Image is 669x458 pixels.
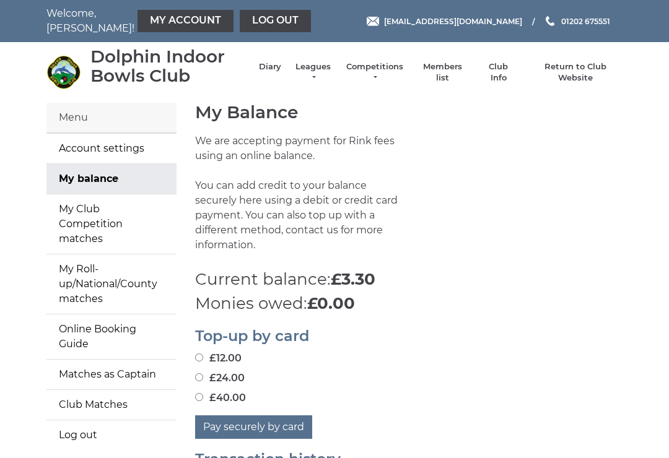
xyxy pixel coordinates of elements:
[546,16,554,26] img: Phone us
[345,61,404,84] a: Competitions
[46,254,177,314] a: My Roll-up/National/County matches
[195,292,623,316] p: Monies owed:
[544,15,610,27] a: Phone us 01202 675551
[195,134,400,267] p: We are accepting payment for Rink fees using an online balance. You can add credit to your balanc...
[46,55,81,89] img: Dolphin Indoor Bowls Club
[561,16,610,25] span: 01202 675551
[195,267,623,292] p: Current balance:
[294,61,333,84] a: Leagues
[529,61,623,84] a: Return to Club Website
[46,390,177,420] a: Club Matches
[46,134,177,163] a: Account settings
[138,10,234,32] a: My Account
[90,47,247,85] div: Dolphin Indoor Bowls Club
[195,415,312,439] button: Pay securely by card
[367,17,379,26] img: Email
[46,360,177,389] a: Matches as Captain
[195,373,203,381] input: £24.00
[46,194,177,254] a: My Club Competition matches
[259,61,281,72] a: Diary
[416,61,468,84] a: Members list
[46,314,177,359] a: Online Booking Guide
[240,10,311,32] a: Log out
[307,293,355,313] strong: £0.00
[195,328,623,344] h2: Top-up by card
[46,164,177,194] a: My balance
[384,16,522,25] span: [EMAIL_ADDRESS][DOMAIN_NAME]
[481,61,517,84] a: Club Info
[195,351,242,366] label: £12.00
[367,15,522,27] a: Email [EMAIL_ADDRESS][DOMAIN_NAME]
[195,353,203,361] input: £12.00
[195,393,203,401] input: £40.00
[195,103,623,122] h1: My Balance
[46,103,177,133] div: Menu
[331,269,375,289] strong: £3.30
[46,6,276,36] nav: Welcome, [PERSON_NAME]!
[195,371,245,386] label: £24.00
[46,420,177,450] a: Log out
[195,391,246,405] label: £40.00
